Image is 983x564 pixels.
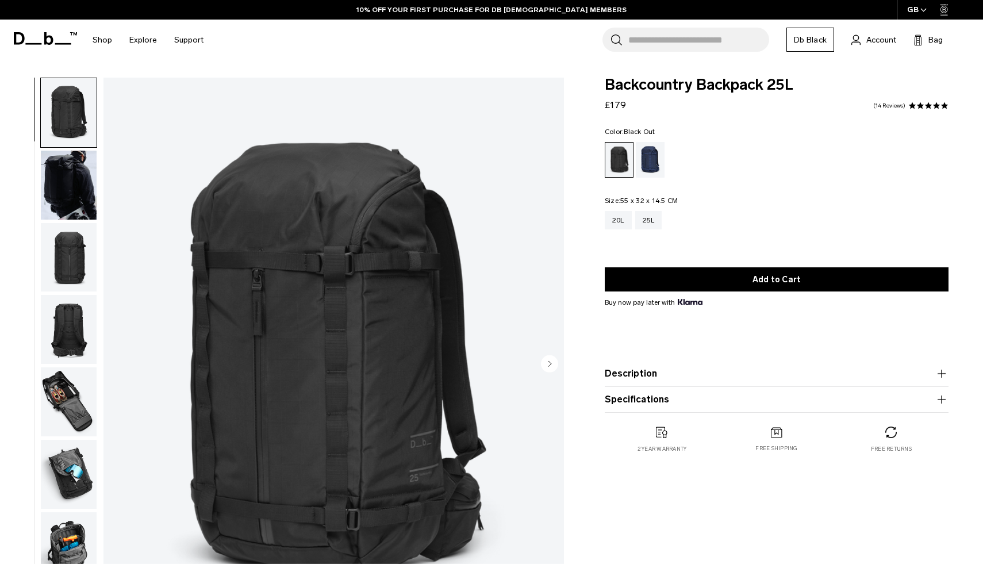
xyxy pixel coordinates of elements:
img: {"height" => 20, "alt" => "Klarna"} [678,299,702,305]
button: Backcountry Backpack 25L Black Out [40,294,97,365]
a: Support [174,20,203,60]
span: Account [866,34,896,46]
button: Specifications [605,393,949,406]
legend: Color: [605,128,655,135]
a: Black Out [605,142,633,178]
button: Add to Cart [605,267,949,291]
a: 10% OFF YOUR FIRST PURCHASE FOR DB [DEMOGRAPHIC_DATA] MEMBERS [356,5,627,15]
p: 2 year warranty [638,445,687,453]
button: Next slide [541,355,558,375]
img: Backcountry Backpack 25L Black Out [41,440,97,509]
span: Bag [928,34,943,46]
span: Backcountry Backpack 25L [605,78,949,93]
img: Backcountry Backpack 25L Black Out [41,367,97,436]
a: Db Black [786,28,834,52]
span: 55 x 32 x 14.5 CM [620,197,678,205]
a: Blue Hour [636,142,665,178]
img: Backcountry Backpack 25L Black Out [41,223,97,292]
a: Account [851,33,896,47]
span: Buy now pay later with [605,297,702,308]
p: Free returns [871,445,912,453]
button: Backcountry Backpack 25L Black Out [40,222,97,293]
img: Backcountry Backpack 25L Black Out [41,78,97,147]
button: Backcountry Backpack 25L Black Out [40,150,97,220]
a: Explore [129,20,157,60]
span: Black Out [624,128,655,136]
legend: Size: [605,197,678,204]
img: Backcountry Backpack 25L Black Out [41,295,97,364]
a: 25L [635,211,662,229]
nav: Main Navigation [84,20,212,60]
a: 20L [605,211,632,229]
button: Backcountry Backpack 25L Black Out [40,78,97,148]
span: £179 [605,99,626,110]
a: Shop [93,20,112,60]
p: Free shipping [755,444,797,452]
img: Backcountry Backpack 25L Black Out [41,151,97,220]
a: 14 reviews [873,103,905,109]
button: Description [605,367,949,381]
button: Backcountry Backpack 25L Black Out [40,439,97,509]
button: Bag [913,33,943,47]
button: Backcountry Backpack 25L Black Out [40,367,97,437]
